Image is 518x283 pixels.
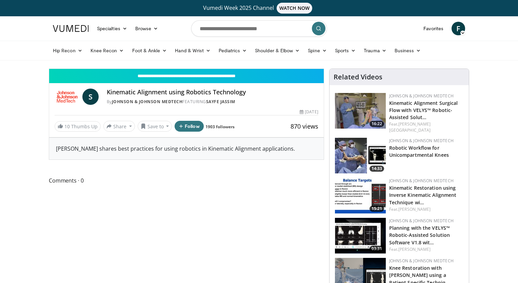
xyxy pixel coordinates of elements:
div: [PERSON_NAME] shares best practices for using robotics in Kinematic Alignment applications. [49,138,324,159]
a: Johnson & Johnson MedTech [389,258,454,264]
a: Kinematic Alignment Surgical Flow with VELYS™ Robotic-Assisted Solut… [389,100,458,120]
a: 1903 followers [205,124,235,130]
span: 870 views [291,122,318,130]
span: 15:21 [370,206,384,212]
a: Hip Recon [49,44,86,57]
a: F [452,22,465,35]
a: Kinematic Restoration using Inverse Kinematic Alignment Technique wi… [389,185,457,205]
input: Search topics, interventions [191,20,327,37]
div: Feat. [389,246,463,252]
a: Vumedi Week 2025 ChannelWATCH NOW [54,3,464,14]
a: [PERSON_NAME] [398,206,431,212]
a: Trauma [360,44,391,57]
a: Browse [131,22,162,35]
a: Johnson & Johnson MedTech [389,218,454,224]
a: 10 Thumbs Up [55,121,101,132]
a: [PERSON_NAME][GEOGRAPHIC_DATA] [389,121,431,133]
a: [PERSON_NAME] [398,246,431,252]
div: By FEATURING [107,99,318,105]
span: 03:31 [370,246,384,252]
div: Feat. [389,121,463,133]
button: Follow [175,121,204,132]
a: Business [391,44,425,57]
img: 22b3d5e8-ada8-4647-84b0-4312b2f66353.150x105_q85_crop-smart_upscale.jpg [335,93,386,129]
h4: Related Videos [334,73,382,81]
a: Pediatrics [215,44,251,57]
a: Foot & Ankle [128,44,171,57]
a: Planning with the VELYS™ Robotic-Assisted Solution Software V1.8 wit… [389,225,450,245]
a: Robotic Workflow for Unicompartmental Knees [389,145,449,158]
a: 16:22 [335,93,386,129]
span: 10 [64,123,70,130]
button: Share [103,121,135,132]
a: Johnson & Johnson MedTech [112,99,183,105]
a: Hand & Wrist [171,44,215,57]
a: Shoulder & Elbow [251,44,304,57]
a: Sports [331,44,360,57]
div: Feat. [389,206,463,212]
a: Sayfe Jassim [206,99,235,105]
a: Knee Recon [86,44,128,57]
a: Specialties [93,22,131,35]
div: [DATE] [300,109,318,115]
img: Johnson & Johnson MedTech [55,89,80,105]
img: c6830cff-7f4a-4323-a779-485c40836a20.150x105_q85_crop-smart_upscale.jpg [335,138,386,173]
a: 14:33 [335,138,386,173]
span: 14:33 [370,166,384,172]
span: Comments 0 [49,176,324,185]
a: Favorites [419,22,447,35]
span: WATCH NOW [277,3,313,14]
img: VuMedi Logo [53,25,89,32]
a: 03:31 [335,218,386,253]
a: Spine [304,44,331,57]
a: Johnson & Johnson MedTech [389,178,454,184]
img: c3704768-32c2-46ef-8634-98aedd80a818.150x105_q85_crop-smart_upscale.jpg [335,178,386,213]
img: 03645a01-2c96-4821-a897-65d5b8c84622.150x105_q85_crop-smart_upscale.jpg [335,218,386,253]
a: 15:21 [335,178,386,213]
h4: Kinematic Alignment using Robotics Technology [107,89,318,96]
a: Johnson & Johnson MedTech [389,93,454,99]
button: Save to [138,121,172,132]
span: 16:22 [370,121,384,127]
a: Johnson & Johnson MedTech [389,138,454,144]
a: S [82,89,99,105]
